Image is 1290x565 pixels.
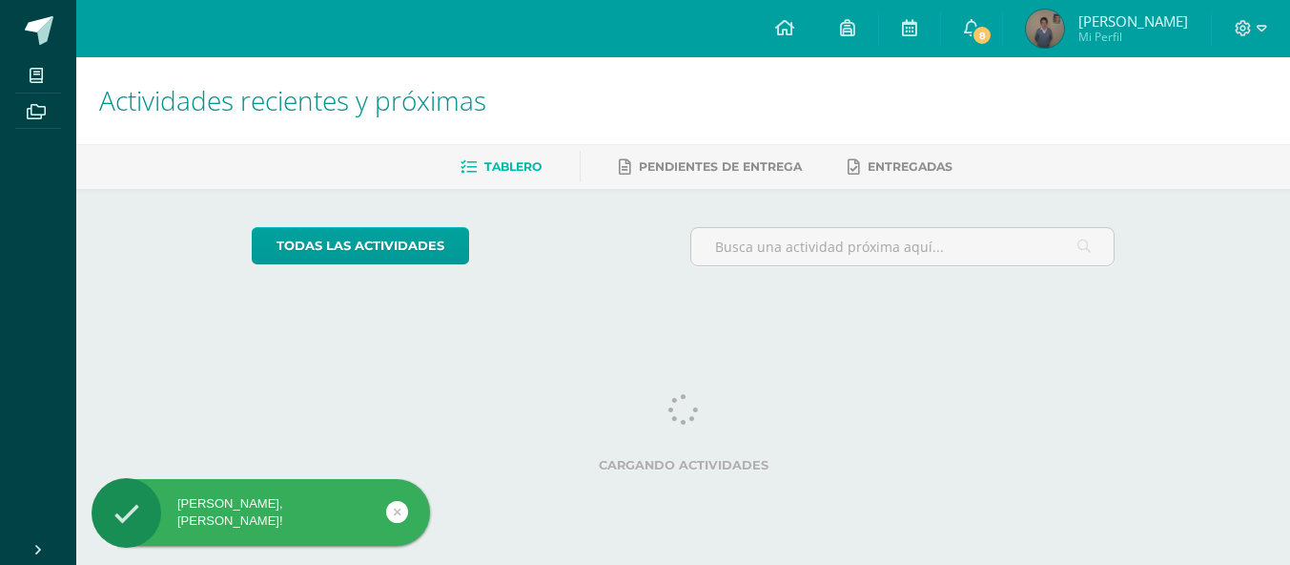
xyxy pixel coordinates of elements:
[1078,11,1188,31] span: [PERSON_NAME]
[461,152,542,182] a: Tablero
[484,159,542,174] span: Tablero
[848,152,952,182] a: Entregadas
[252,458,1115,472] label: Cargando actividades
[619,152,802,182] a: Pendientes de entrega
[691,228,1114,265] input: Busca una actividad próxima aquí...
[1078,29,1188,45] span: Mi Perfil
[1026,10,1064,48] img: 098cafaf3700ca7f8303d9d5b338d3b5.png
[639,159,802,174] span: Pendientes de entrega
[92,495,430,530] div: [PERSON_NAME], [PERSON_NAME]!
[99,82,486,118] span: Actividades recientes y próximas
[252,227,469,264] a: todas las Actividades
[868,159,952,174] span: Entregadas
[972,25,993,46] span: 8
